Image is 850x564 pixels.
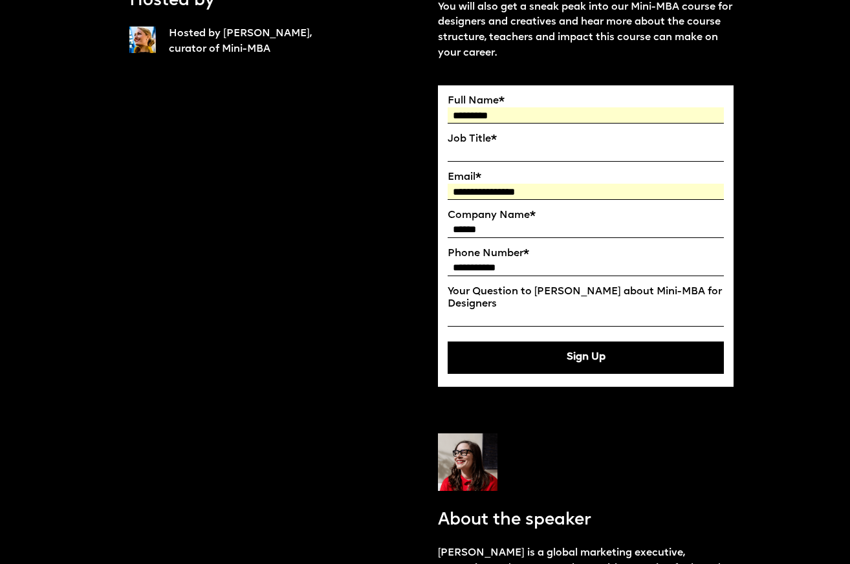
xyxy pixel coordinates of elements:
[448,286,724,310] label: Your Question to [PERSON_NAME] about Mini-MBA for Designers
[448,248,724,260] label: Phone Number
[448,95,724,107] label: Full Name
[448,133,724,146] label: Job Title
[438,509,591,533] p: About the speaker
[448,171,724,184] label: Email
[448,210,724,222] label: Company Name
[169,27,348,57] p: Hosted by [PERSON_NAME], curator of Mini-MBA
[448,342,724,374] button: Sign Up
